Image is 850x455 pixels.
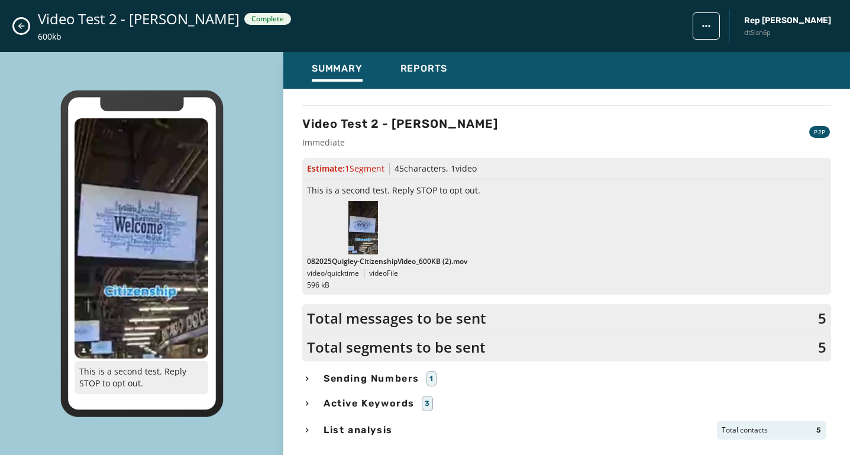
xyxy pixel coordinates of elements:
button: Sending Numbers1 [302,371,831,386]
span: 45 characters [395,163,446,174]
h3: Video Test 2 - [PERSON_NAME] [302,115,498,132]
span: 1 Segment [345,163,384,174]
span: Reports [400,63,448,75]
span: , 1 video [446,163,477,174]
span: video File [369,269,398,278]
span: Complete [251,14,284,24]
p: 082025Quigley-CitizenshipVideo_600KB (2).mov [307,257,826,266]
span: video/quicktime [307,269,359,278]
span: Estimate: [307,163,384,175]
div: 1 [426,371,437,386]
img: 2025-08-21_164627_5668_phpEYTm2M-167x300-4439.jpg [75,118,208,359]
button: List analysisTotal contacts5 [302,421,831,440]
span: Active Keywords [321,396,417,411]
span: This is a second test. Reply STOP to opt out. [307,185,826,196]
span: 600kb [38,31,291,43]
span: dt5isn6p [744,28,831,38]
button: Summary [302,57,372,84]
span: Summary [312,63,363,75]
span: List analysis [321,423,395,437]
span: Total contacts [722,425,768,435]
span: Rep [PERSON_NAME] [744,15,831,27]
button: broadcast action menu [693,12,720,40]
span: 5 [818,338,826,357]
span: Sending Numbers [321,372,422,386]
span: Immediate [302,137,498,149]
span: Total messages to be sent [307,309,486,328]
div: P2P [809,126,830,138]
button: Reports [391,57,457,84]
button: Active Keywords3 [302,396,831,411]
img: Thumbnail [348,201,378,254]
span: 5 [816,425,822,435]
p: This is a second test. Reply STOP to opt out. [75,361,208,394]
div: 3 [422,396,433,411]
span: 5 [818,309,826,328]
span: Total segments to be sent [307,338,486,357]
span: Video Test 2 - [PERSON_NAME] [38,9,240,28]
p: 596 kB [307,280,826,290]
